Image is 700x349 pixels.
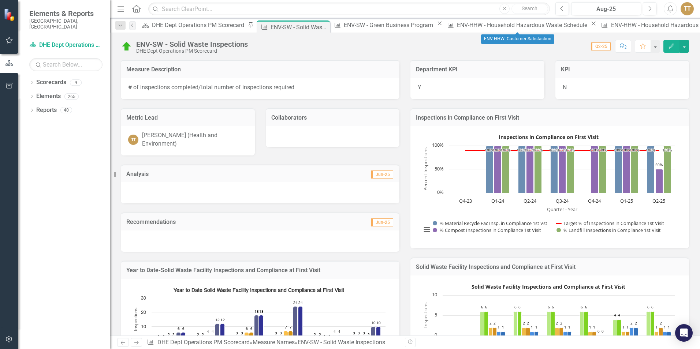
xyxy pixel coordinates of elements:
[614,312,616,318] text: 4
[435,311,437,318] text: 5
[591,146,598,193] path: Q4-24, 100. % Compost Inspections in Compliance 1st Visit.
[459,198,472,204] text: Q4-23
[592,331,596,335] path: Q4-24, 1. # Compost Inspections Completed.
[207,330,209,334] text: 4
[435,165,444,172] text: 50%
[418,84,421,91] span: Y
[563,331,567,335] path: Q3-24, 1. # Material Recycle Fac. Insp. Compliant 1st Vst.
[646,147,655,153] text: 100%
[602,329,604,334] text: 0
[620,198,633,204] text: Q1-25
[371,170,393,179] span: Jun-25
[662,147,672,153] text: 100%
[675,324,693,342] div: Open Intercom Messenger
[630,327,634,335] path: Q1-25, 2. # Material Recycle Fac. Insp. Compliant 1st Vst.
[220,318,225,322] text: 12
[134,308,138,331] text: Inspections
[212,330,214,334] text: 4
[271,115,394,121] h3: Collaborators
[142,131,247,148] div: [PERSON_NAME] (Health and Environment)
[338,330,340,334] text: 4
[526,146,534,193] path: Q2-24, 100. % Compost Inspections in Compliance 1st Visit.
[29,58,103,71] input: Search Below...
[432,291,437,298] text: 10
[259,310,264,314] text: 18
[60,107,72,113] div: 40
[126,267,394,274] h3: Year to Date-Solid Waste Facility Inspections and Compliance at First Visit
[416,66,539,73] h3: Department KPI
[559,146,566,193] path: Q3-24, 100. % Compost Inspections in Compliance 1st Visit.
[547,311,551,335] path: Q3-24, 6. # Landfill Inspections in Compliance 1st Visit.
[518,311,522,335] path: Q2-24, 6. # Landfill Inspections Completed.
[563,84,567,91] span: N
[481,34,554,44] div: ENV-HHW- Customer Satisfaction
[148,3,550,15] input: Search ClearPoint...
[623,146,630,193] path: Q1-25, 100. % Compost Inspections in Compliance 1st Visit.
[459,327,658,336] g: # Compost Inspections in Compliance 1st Visit, bar series 3 of 6 with 7 bars.
[236,331,238,335] text: 3
[459,311,654,336] g: # Landfill Inspections Completed, bar series 2 of 6 with 7 bars.
[634,327,638,335] path: Q1-25, 2. # Material Recycle Facility Inspections Completed.
[501,331,505,335] path: Q1-24, 1. # Material Recycle Facility Inspections Completed.
[70,79,82,86] div: 9
[524,198,537,204] text: Q2-24
[568,324,570,330] text: 1
[376,326,381,341] path: Q2-25, 10. YTD-# Landfill Inspections in Compliance 1st Visit.
[422,148,429,191] text: Percent Inspections
[647,146,655,193] path: Q2-25, 100. % Material Recycle Fac Insp. in Compliance 1st Vst.
[597,329,600,334] text: 0
[285,326,287,329] text: 7
[622,147,631,153] text: 100%
[465,146,663,193] g: % Compost Inspections in Compliance 1st Visit, series 3 of 4. Bar series with 7 bars.
[484,311,488,335] path: Q1-24, 6. # Landfill Inspections Completed.
[298,339,385,346] div: ENV-SW - Solid Waste Inspections
[157,339,250,346] a: DHE Dept Operations PM Scorecard
[141,310,146,315] text: 20
[617,319,621,335] path: Q1-25, 4. # Landfill Inspections Completed.
[647,311,651,335] path: Q2-25, 6. # Landfill Inspections in Compliance 1st Visit.
[556,198,569,204] text: Q3-24
[497,331,501,335] path: Q1-24, 1. # Material Recycle Fac. Insp. Compliant 1st Vst.
[485,304,487,309] text: 6
[290,326,292,329] text: 7
[368,333,370,337] text: 2
[593,324,595,330] text: 1
[29,18,103,30] small: [GEOGRAPHIC_DATA], [GEOGRAPHIC_DATA]
[547,206,578,213] text: Quarter - Year
[556,227,661,233] button: Show % Landfill Inspections in Compliance 1st Visit
[533,147,543,153] text: 100%
[511,4,548,14] button: Search
[178,327,180,331] text: 6
[567,331,571,335] path: Q3-24, 1. # Material Recycle Facility Inspections Completed.
[353,331,355,335] text: 3
[422,303,429,328] text: Inspections
[551,311,555,335] path: Q3-24, 6. # Landfill Inspections Completed.
[459,311,650,336] g: # Landfill Inspections in Compliance 1st Visit, bar series 1 of 6 with 7 bars.
[555,327,559,335] path: Q3-24, 2. # Compost Inspections in Compliance 1st Visit.
[656,169,663,193] path: Q2-25, 50. % Compost Inspections in Compliance 1st Visit.
[211,335,215,341] path: Q2-24, 4. YTD # Compost Inspections in Compliance 1st Visit.
[493,147,502,153] text: 100%
[249,332,254,341] path: Q3-24, 6. YTD # Compost Inspections in Compliance 1st Visit.
[371,326,376,341] path: Q2-25, 10. YTD # Landfill Inspections Completed.
[564,324,566,330] text: 1
[464,149,660,152] g: Target % of Inspections in Compliance 1st Visit, series 2 of 4. Line with 7 data points.
[358,331,360,335] text: 3
[250,327,253,331] text: 6
[585,304,587,309] text: 6
[630,320,633,326] text: 2
[518,304,521,309] text: 6
[433,220,548,226] button: Show % Material Recycle Fac Insp. in Compliance 1st Vst
[561,66,684,73] h3: KPI
[681,2,694,15] div: TT
[324,334,326,338] text: 1
[663,331,667,335] path: Q2-25, 1. # Material Recycle Fac. Insp. Compliant 1st Vst.
[288,331,293,341] path: Q4-24, 7. YTD # Compost Inspections in Compliance 1st Visit.
[599,146,606,193] path: Q4-24, 100. % Landfill Inspections in Compliance 1st Visit.
[517,147,526,153] text: 100%
[655,324,658,330] text: 1
[622,324,625,330] text: 1
[121,41,133,52] img: On Target
[531,324,533,330] text: 1
[293,301,298,305] text: 24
